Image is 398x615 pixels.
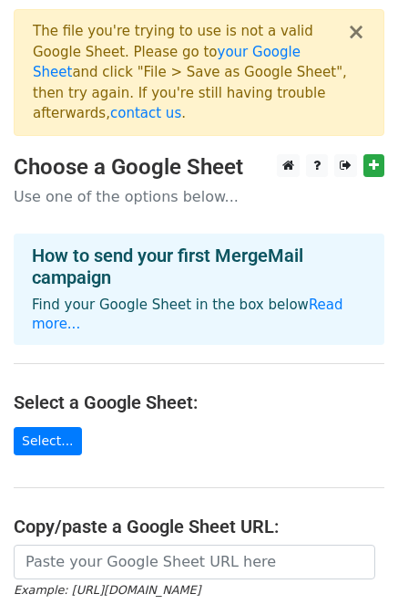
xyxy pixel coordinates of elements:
small: Example: [URL][DOMAIN_NAME] [14,583,200,597]
h4: How to send your first MergeMail campaign [32,245,366,288]
div: The file you're trying to use is not a valid Google Sheet. Please go to and click "File > Save as... [33,21,347,124]
a: contact us [110,105,181,121]
a: Read more... [32,297,343,332]
p: Find your Google Sheet in the box below [32,296,366,334]
h4: Copy/paste a Google Sheet URL: [14,516,384,537]
h3: Choose a Google Sheet [14,154,384,181]
a: your Google Sheet [33,44,301,81]
p: Use one of the options below... [14,187,384,206]
input: Paste your Google Sheet URL here [14,545,375,579]
h4: Select a Google Sheet: [14,391,384,413]
button: × [347,21,365,43]
a: Select... [14,427,82,455]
